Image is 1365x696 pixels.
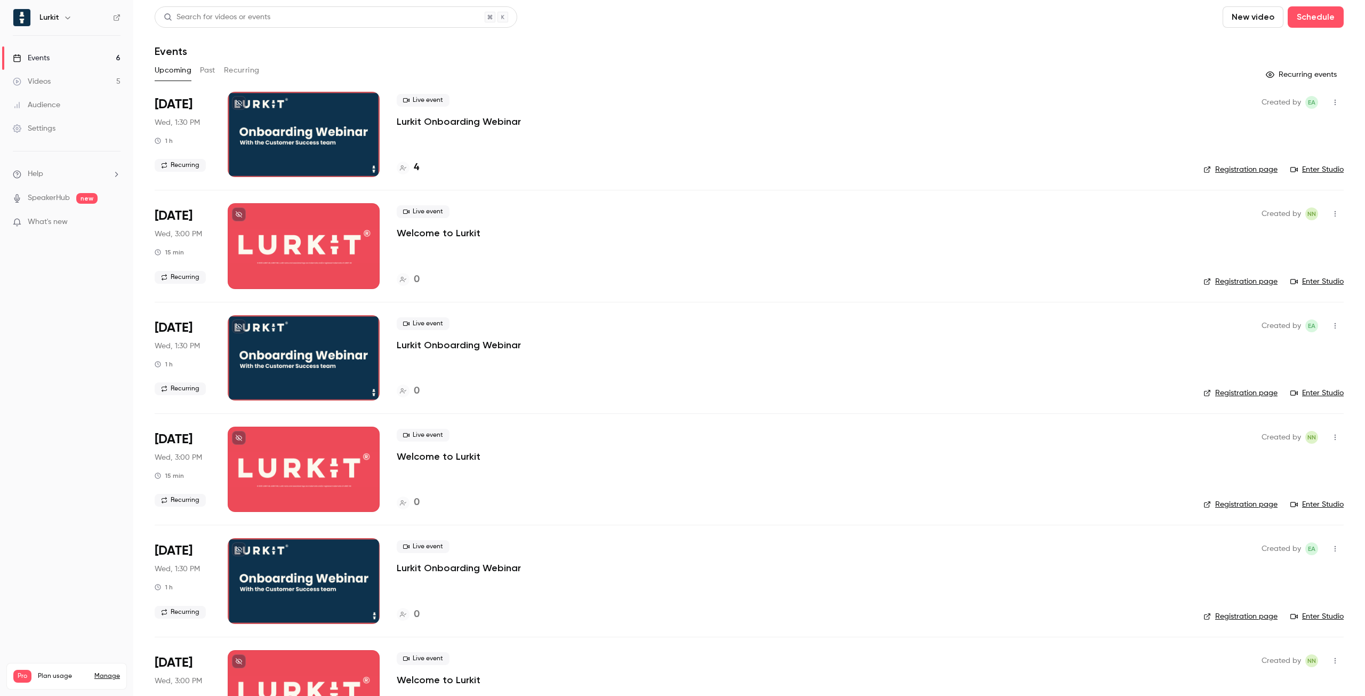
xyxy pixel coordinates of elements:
span: Etienne Amarilla [1305,96,1318,109]
h4: 0 [414,384,420,398]
a: 0 [397,495,420,510]
span: NN [1307,431,1316,444]
iframe: Noticeable Trigger [108,218,121,227]
span: Recurring [155,159,206,172]
span: Etienne Amarilla [1305,542,1318,555]
a: Enter Studio [1290,276,1344,287]
h4: 0 [414,495,420,510]
span: Natalia Nobrega [1305,654,1318,667]
span: Live event [397,429,449,442]
span: EA [1308,542,1315,555]
a: Enter Studio [1290,164,1344,175]
a: Lurkit Onboarding Webinar [397,339,521,351]
span: Recurring [155,271,206,284]
div: Sep 24 Wed, 3:00 PM (Europe/Stockholm) [155,427,211,512]
span: Created by [1262,542,1301,555]
div: Sep 24 Wed, 1:30 PM (Europe/Stockholm) [155,315,211,401]
a: Manage [94,672,120,681]
a: Enter Studio [1290,499,1344,510]
span: Created by [1262,431,1301,444]
div: Sep 17 Wed, 3:00 PM (Europe/Stockholm) [155,203,211,289]
span: Natalia Nobrega [1305,207,1318,220]
div: Events [13,53,50,63]
a: Registration page [1203,164,1278,175]
span: Live event [397,94,449,107]
a: Registration page [1203,276,1278,287]
span: Wed, 1:30 PM [155,117,200,128]
span: Help [28,169,43,180]
a: Registration page [1203,611,1278,622]
div: 15 min [155,471,184,480]
a: Welcome to Lurkit [397,227,480,239]
span: Created by [1262,654,1301,667]
button: Upcoming [155,62,191,79]
span: [DATE] [155,96,192,113]
span: Natalia Nobrega [1305,431,1318,444]
span: [DATE] [155,542,192,559]
span: Recurring [155,382,206,395]
h4: 0 [414,607,420,622]
span: Plan usage [38,672,88,681]
a: SpeakerHub [28,193,70,204]
span: Wed, 3:00 PM [155,229,202,239]
a: Lurkit Onboarding Webinar [397,115,521,128]
div: Videos [13,76,51,87]
span: NN [1307,207,1316,220]
span: Recurring [155,494,206,507]
a: Registration page [1203,388,1278,398]
button: Recurring events [1261,66,1344,83]
span: new [76,193,98,204]
span: [DATE] [155,319,192,337]
div: Oct 1 Wed, 1:30 PM (Europe/Stockholm) [155,538,211,623]
div: Search for videos or events [164,12,270,23]
div: Sep 17 Wed, 1:30 PM (Europe/Stockholm) [155,92,211,177]
span: Created by [1262,319,1301,332]
span: Live event [397,652,449,665]
button: New video [1223,6,1283,28]
div: Audience [13,100,60,110]
h4: 0 [414,273,420,287]
div: 1 h [155,360,173,369]
span: NN [1307,654,1316,667]
span: Live event [397,540,449,553]
a: Enter Studio [1290,388,1344,398]
a: 0 [397,273,420,287]
span: Wed, 3:00 PM [155,676,202,686]
h6: Lurkit [39,12,59,23]
h4: 4 [414,161,419,175]
a: Welcome to Lurkit [397,450,480,463]
span: Live event [397,317,449,330]
a: Lurkit Onboarding Webinar [397,562,521,574]
span: [DATE] [155,431,192,448]
span: EA [1308,319,1315,332]
span: Wed, 1:30 PM [155,341,200,351]
a: Welcome to Lurkit [397,674,480,686]
button: Past [200,62,215,79]
span: Recurring [155,606,206,619]
button: Schedule [1288,6,1344,28]
span: Created by [1262,207,1301,220]
div: 15 min [155,248,184,257]
div: 1 h [155,137,173,145]
a: 0 [397,384,420,398]
a: 4 [397,161,419,175]
span: What's new [28,217,68,228]
span: [DATE] [155,654,192,671]
span: Created by [1262,96,1301,109]
span: Etienne Amarilla [1305,319,1318,332]
div: 1 h [155,583,173,591]
a: 0 [397,607,420,622]
h1: Events [155,45,187,58]
span: [DATE] [155,207,192,225]
img: Lurkit [13,9,30,26]
span: EA [1308,96,1315,109]
span: Wed, 1:30 PM [155,564,200,574]
a: Registration page [1203,499,1278,510]
span: Wed, 3:00 PM [155,452,202,463]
